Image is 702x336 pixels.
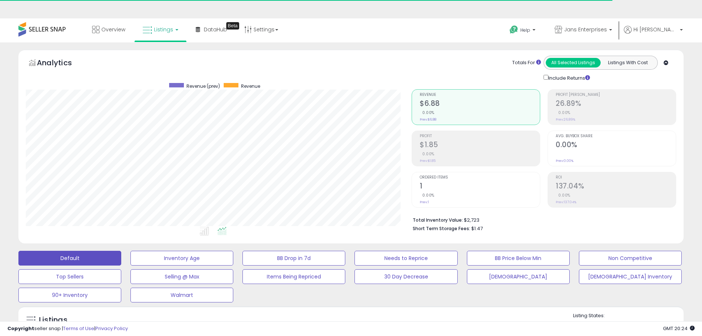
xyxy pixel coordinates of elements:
[355,251,457,266] button: Needs to Reprice
[154,26,173,33] span: Listings
[420,134,540,138] span: Profit
[556,93,676,97] span: Profit [PERSON_NAME]
[556,193,570,198] small: 0.00%
[556,99,676,109] h2: 26.89%
[241,83,260,89] span: Revenue
[624,26,683,42] a: Hi [PERSON_NAME]
[538,73,599,82] div: Include Returns
[420,93,540,97] span: Revenue
[63,325,94,332] a: Terms of Use
[226,22,239,30] div: Tooltip anchor
[242,251,345,266] button: BB Drop in 7d
[556,159,573,163] small: Prev: 0.00%
[467,251,570,266] button: BB Price Below Min
[579,269,682,284] button: [DEMOGRAPHIC_DATA] Inventory
[95,325,128,332] a: Privacy Policy
[420,99,540,109] h2: $6.88
[420,151,434,157] small: 0.00%
[663,325,695,332] span: 2025-09-8 20:24 GMT
[556,200,576,204] small: Prev: 137.04%
[579,251,682,266] button: Non Competitive
[190,18,233,41] a: DataHub
[413,215,671,224] li: $2,723
[420,182,540,192] h2: 1
[420,159,436,163] small: Prev: $1.85
[420,193,434,198] small: 0.00%
[467,269,570,284] button: [DEMOGRAPHIC_DATA]
[549,18,618,42] a: Jans Enterprises
[186,83,220,89] span: Revenue (prev)
[573,312,684,319] p: Listing States:
[37,58,86,70] h5: Analytics
[556,117,575,122] small: Prev: 26.89%
[18,288,121,302] button: 90+ Inventory
[556,182,676,192] h2: 137.04%
[509,25,518,34] i: Get Help
[512,59,541,66] div: Totals For
[130,288,233,302] button: Walmart
[242,269,345,284] button: Items Being Repriced
[18,269,121,284] button: Top Sellers
[504,20,543,42] a: Help
[556,176,676,180] span: ROI
[87,18,131,41] a: Overview
[7,325,34,332] strong: Copyright
[556,141,676,150] h2: 0.00%
[471,225,483,232] span: $1.47
[633,26,678,33] span: Hi [PERSON_NAME]
[101,26,125,33] span: Overview
[239,18,284,41] a: Settings
[546,58,601,67] button: All Selected Listings
[413,225,470,232] b: Short Term Storage Fees:
[556,110,570,115] small: 0.00%
[413,217,463,223] b: Total Inventory Value:
[564,26,607,33] span: Jans Enterprises
[520,27,530,33] span: Help
[137,18,184,41] a: Listings
[556,134,676,138] span: Avg. Buybox Share
[420,117,436,122] small: Prev: $6.88
[420,176,540,180] span: Ordered Items
[420,200,429,204] small: Prev: 1
[130,251,233,266] button: Inventory Age
[355,269,457,284] button: 30 Day Decrease
[7,325,128,332] div: seller snap | |
[420,141,540,150] h2: $1.85
[600,58,655,67] button: Listings With Cost
[204,26,227,33] span: DataHub
[420,110,434,115] small: 0.00%
[130,269,233,284] button: Selling @ Max
[18,251,121,266] button: Default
